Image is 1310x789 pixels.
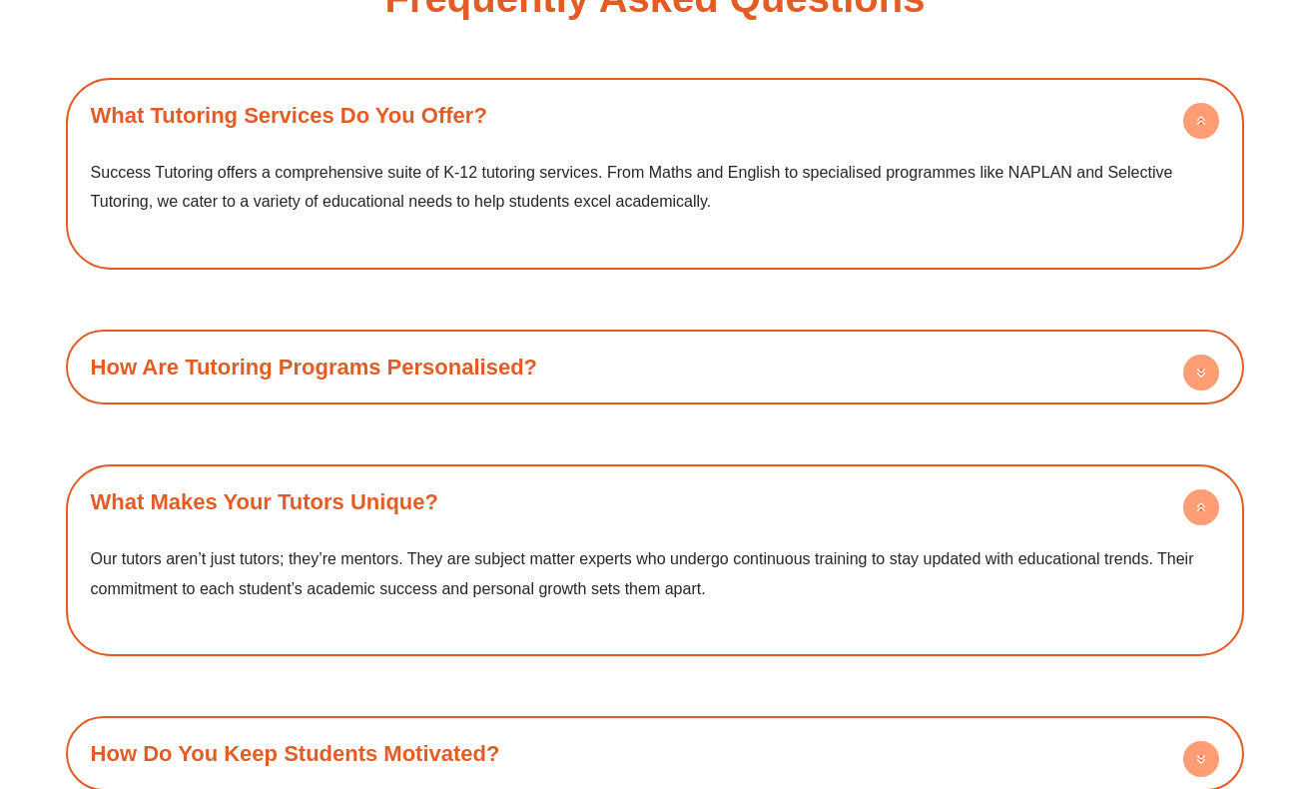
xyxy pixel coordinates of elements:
span: Success Tutoring offers a comprehensive suite of K-12 tutoring services. From Maths and English t... [91,164,1173,211]
a: How Do You Keep Students Motivated? [91,741,500,766]
a: What Tutoring Services Do You Offer? [91,103,487,128]
iframe: Chat Widget [968,563,1310,789]
div: What Makes Your Tutors Unique? [76,529,1235,646]
a: What Makes Your Tutors Unique? [91,489,438,514]
a: How Are Tutoring Programs Personalised? [91,355,537,380]
h4: How Do You Keep Students Motivated? [76,726,1235,781]
span: Our tutors aren’t just tutors; they’re mentors. They are subject matter experts who undergo conti... [91,550,1194,597]
h4: How Are Tutoring Programs Personalised? [76,340,1235,394]
h4: What Makes Your Tutors Unique? [76,474,1235,529]
h4: What Tutoring Services Do You Offer? [76,88,1235,143]
div: What Tutoring Services Do You Offer? [76,143,1235,260]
